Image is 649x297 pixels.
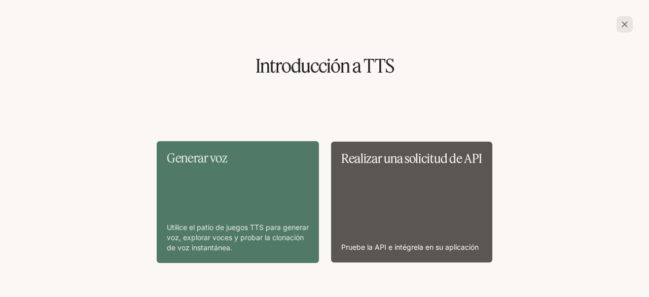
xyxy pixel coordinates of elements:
a: Generar vozUtilice el patio de juegos TTS para generar voz, explorar voces y probar la clonación ... [157,141,319,263]
font: Realizar una solicitud de API [341,151,482,166]
font: Pruebe la API e intégrela en su aplicación [341,243,479,251]
font: Introducción a TTS [256,54,394,78]
font: Generar voz [167,150,228,166]
font: Utilice el patio de juegos TTS para generar voz, explorar voces y probar la clonación de voz inst... [167,223,309,252]
a: Realizar una solicitud de APIPruebe la API e intégrela en su aplicación [331,142,492,263]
